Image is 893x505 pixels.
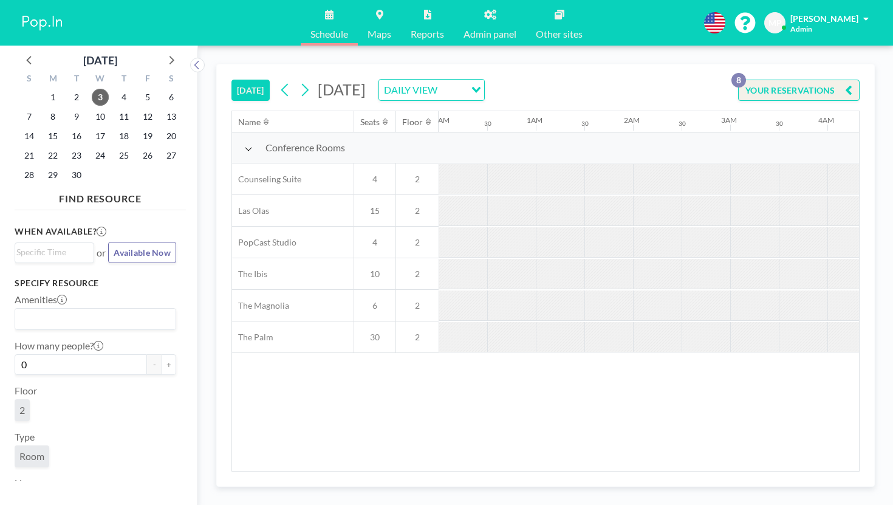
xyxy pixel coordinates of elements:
span: 15 [354,205,395,216]
span: Wednesday, September 10, 2025 [92,108,109,125]
span: Tuesday, September 23, 2025 [68,147,85,164]
div: Name [238,117,261,128]
span: The Palm [232,332,273,343]
div: S [18,72,41,88]
div: T [112,72,135,88]
div: 30 [776,120,783,128]
div: Search for option [15,309,176,329]
div: [DATE] [83,52,117,69]
span: Monday, September 8, 2025 [44,108,61,125]
span: [PERSON_NAME] [790,13,858,24]
span: Saturday, September 27, 2025 [163,147,180,164]
div: Floor [402,117,423,128]
span: Friday, September 5, 2025 [139,89,156,106]
div: M [41,72,65,88]
span: Sunday, September 21, 2025 [21,147,38,164]
span: 2 [396,237,439,248]
span: Friday, September 26, 2025 [139,147,156,164]
h4: FIND RESOURCE [15,188,186,205]
span: Available Now [114,247,171,258]
span: 2 [396,300,439,311]
div: W [89,72,112,88]
div: 2AM [624,115,640,125]
label: Type [15,431,35,443]
span: Tuesday, September 2, 2025 [68,89,85,106]
span: Sunday, September 14, 2025 [21,128,38,145]
span: 2 [396,269,439,280]
button: + [162,354,176,375]
span: Counseling Suite [232,174,301,185]
span: Thursday, September 11, 2025 [115,108,132,125]
span: Reports [411,29,444,39]
span: Admin panel [464,29,516,39]
span: Friday, September 12, 2025 [139,108,156,125]
span: 4 [354,237,395,248]
span: Tuesday, September 30, 2025 [68,167,85,184]
div: 4AM [818,115,834,125]
span: Monday, September 29, 2025 [44,167,61,184]
div: 1AM [527,115,542,125]
label: Name [15,477,39,489]
span: 10 [354,269,395,280]
img: organization-logo [19,11,66,35]
button: YOUR RESERVATIONS8 [738,80,860,101]
span: [DATE] [318,80,366,98]
span: Other sites [536,29,583,39]
span: Schedule [310,29,348,39]
span: Saturday, September 13, 2025 [163,108,180,125]
span: 6 [354,300,395,311]
div: Search for option [15,243,94,261]
span: Tuesday, September 16, 2025 [68,128,85,145]
span: DAILY VIEW [381,82,440,98]
span: PopCast Studio [232,237,296,248]
input: Search for option [16,311,169,327]
label: Amenities [15,294,67,306]
span: Las Olas [232,205,269,216]
span: Friday, September 19, 2025 [139,128,156,145]
div: T [65,72,89,88]
p: 8 [731,73,746,88]
span: Sunday, September 28, 2025 [21,167,38,184]
div: 30 [679,120,686,128]
span: or [97,247,106,259]
span: 4 [354,174,395,185]
span: Thursday, September 18, 2025 [115,128,132,145]
input: Search for option [16,246,87,259]
div: S [159,72,183,88]
button: - [147,354,162,375]
span: 2 [396,205,439,216]
span: Saturday, September 6, 2025 [163,89,180,106]
div: F [135,72,159,88]
span: 30 [354,332,395,343]
span: Monday, September 15, 2025 [44,128,61,145]
span: Room [19,450,44,462]
span: Wednesday, September 17, 2025 [92,128,109,145]
span: Conference Rooms [265,142,345,154]
span: Tuesday, September 9, 2025 [68,108,85,125]
div: 3AM [721,115,737,125]
button: Available Now [108,242,176,263]
span: Thursday, September 4, 2025 [115,89,132,106]
span: Wednesday, September 24, 2025 [92,147,109,164]
span: Thursday, September 25, 2025 [115,147,132,164]
div: 30 [484,120,491,128]
span: The Ibis [232,269,267,280]
span: MP [768,18,782,29]
span: Sunday, September 7, 2025 [21,108,38,125]
h3: Specify resource [15,278,176,289]
div: 12AM [429,115,450,125]
span: Monday, September 22, 2025 [44,147,61,164]
span: Saturday, September 20, 2025 [163,128,180,145]
div: Seats [360,117,380,128]
span: 2 [396,332,439,343]
label: How many people? [15,340,103,352]
span: Admin [790,24,812,33]
span: Wednesday, September 3, 2025 [92,89,109,106]
span: Monday, September 1, 2025 [44,89,61,106]
button: [DATE] [231,80,270,101]
span: The Magnolia [232,300,289,311]
span: 2 [396,174,439,185]
div: Search for option [379,80,484,100]
label: Floor [15,385,37,397]
span: 2 [19,404,25,416]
